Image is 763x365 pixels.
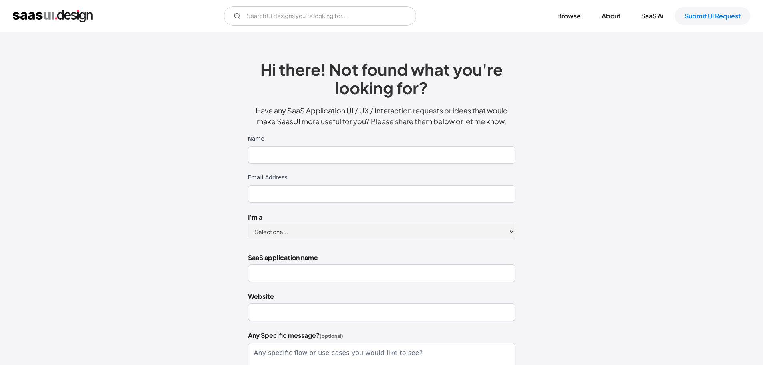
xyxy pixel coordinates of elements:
[248,331,320,339] strong: Any Specific message?
[224,6,416,26] form: Email Form
[248,135,515,143] label: Name
[248,253,318,262] strong: SaaS application name
[675,7,750,25] a: Submit UI Request
[548,7,590,25] a: Browse
[592,7,630,25] a: About
[248,292,274,300] strong: Website
[320,333,343,339] strong: (optional)
[248,60,515,97] h2: Hi there! Not found what you're looking for?
[13,10,93,22] a: home
[224,6,416,26] input: Search UI designs you're looking for...
[632,7,673,25] a: SaaS Ai
[248,105,515,127] p: Have any SaaS Application UI / UX / Interaction requests or ideas that would make SaasUI more use...
[248,173,515,182] label: Email Address
[248,212,515,222] label: I'm a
